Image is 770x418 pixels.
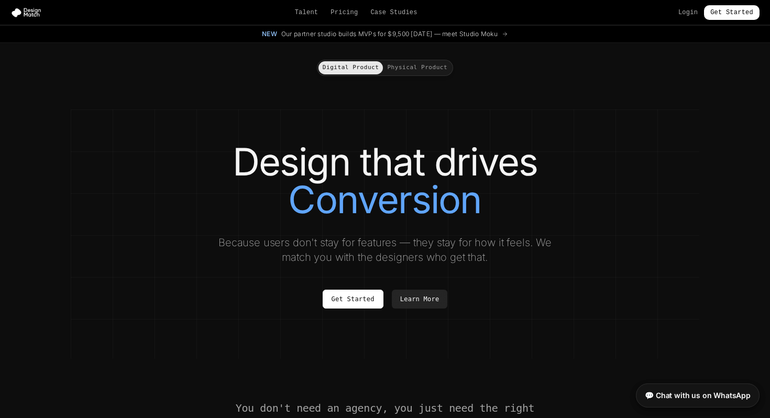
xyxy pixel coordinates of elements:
[383,61,452,74] button: Physical Product
[678,8,698,17] a: Login
[92,143,678,218] h1: Design that drives
[318,61,383,74] button: Digital Product
[704,5,760,20] a: Get Started
[636,383,760,408] a: 💬 Chat with us on WhatsApp
[209,235,561,265] p: Because users don't stay for features — they stay for how it feels. We match you with the designe...
[392,290,448,309] a: Learn More
[281,30,498,38] span: Our partner studio builds MVPs for $9,500 [DATE] — meet Studio Moku
[262,30,277,38] span: New
[288,181,481,218] span: Conversion
[323,290,383,309] a: Get Started
[295,8,318,17] a: Talent
[10,7,46,18] img: Design Match
[370,8,417,17] a: Case Studies
[331,8,358,17] a: Pricing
